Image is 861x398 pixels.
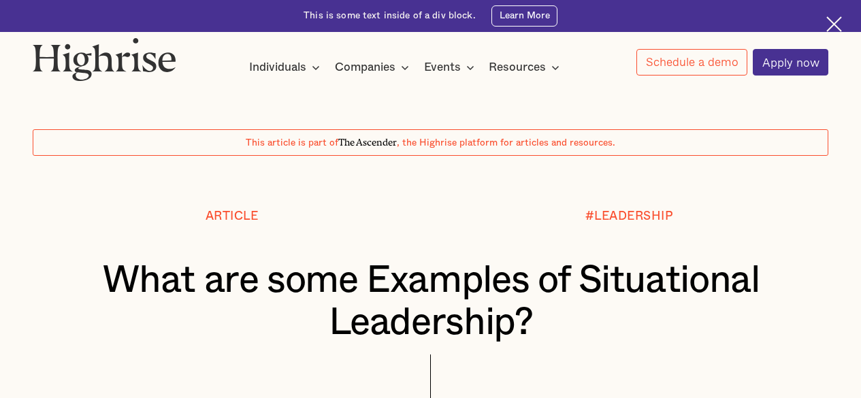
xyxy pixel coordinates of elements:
div: Individuals [249,59,306,76]
div: Individuals [249,59,324,76]
div: Companies [335,59,395,76]
div: Events [424,59,478,76]
div: Events [424,59,461,76]
div: Companies [335,59,413,76]
div: Article [206,210,259,223]
div: #LEADERSHIP [585,210,674,223]
a: Schedule a demo [636,49,747,76]
div: Resources [489,59,564,76]
img: Highrise logo [33,37,176,81]
span: This article is part of [246,138,338,148]
div: This is some text inside of a div block. [304,10,476,22]
a: Learn More [491,5,557,27]
span: The Ascender [338,135,397,146]
span: , the Highrise platform for articles and resources. [397,138,615,148]
div: Resources [489,59,546,76]
h1: What are some Examples of Situational Leadership? [66,260,795,344]
img: Cross icon [826,16,842,32]
a: Apply now [753,49,828,76]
